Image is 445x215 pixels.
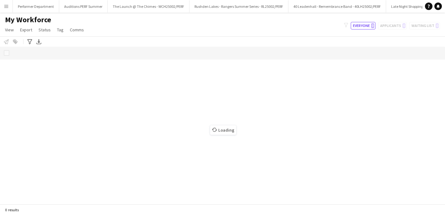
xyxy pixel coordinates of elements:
[3,26,16,34] a: View
[18,26,35,34] a: Export
[371,23,374,28] span: 0
[54,26,66,34] a: Tag
[36,26,53,34] a: Status
[26,38,34,45] app-action-btn: Advanced filters
[351,22,375,29] button: Everyone0
[210,125,236,135] span: Loading
[20,27,32,33] span: Export
[13,0,59,13] button: Performer Department
[5,27,14,33] span: View
[59,0,108,13] button: Auditions PERF Summer
[67,26,86,34] a: Comms
[189,0,288,13] button: Rushden Lakes - Rangers Summer Series - RL25002/PERF
[288,0,386,13] button: 40 Leadenhall - Remembrance Band - 40LH25002/PERF
[57,27,64,33] span: Tag
[39,27,51,33] span: Status
[5,15,51,24] span: My Workforce
[70,27,84,33] span: Comms
[35,38,43,45] app-action-btn: Export XLSX
[108,0,189,13] button: The Launch @ The Chimes - WCH25002/PERF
